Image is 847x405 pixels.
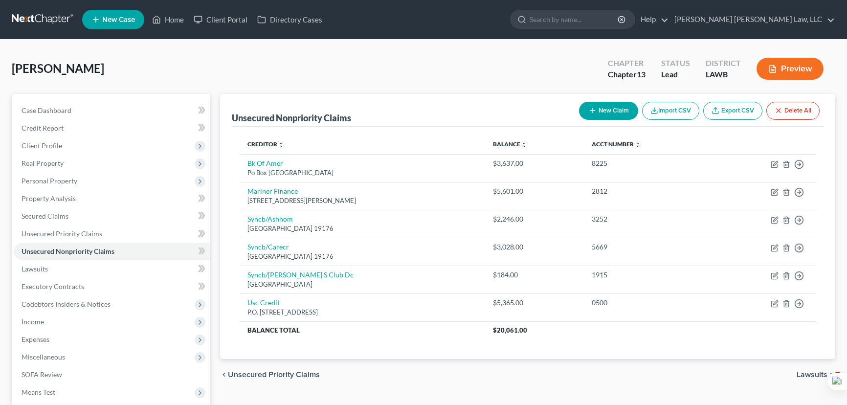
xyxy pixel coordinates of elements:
span: Lawsuits [22,265,48,273]
span: Executory Contracts [22,282,84,291]
div: Po Box [GEOGRAPHIC_DATA] [247,168,477,178]
div: $3,028.00 [493,242,576,252]
span: Case Dashboard [22,106,71,114]
div: $3,637.00 [493,158,576,168]
a: Secured Claims [14,207,210,225]
span: Client Profile [22,141,62,150]
a: Syncb/[PERSON_NAME] S Club Dc [247,270,354,279]
i: unfold_more [635,142,641,148]
i: unfold_more [521,142,527,148]
a: Syncb/Ashhom [247,215,293,223]
button: Delete All [766,102,820,120]
a: Creditor unfold_more [247,140,284,148]
button: New Claim [579,102,638,120]
a: Home [147,11,189,28]
i: unfold_more [278,142,284,148]
div: LAWB [706,69,741,80]
span: SOFA Review [22,370,62,379]
span: Codebtors Insiders & Notices [22,300,111,308]
span: Real Property [22,159,64,167]
a: Help [636,11,669,28]
span: 13 [637,69,646,79]
a: Client Portal [189,11,252,28]
span: Property Analysis [22,194,76,202]
div: [GEOGRAPHIC_DATA] 19176 [247,224,477,233]
div: [STREET_ADDRESS][PERSON_NAME] [247,196,477,205]
span: Means Test [22,388,55,396]
span: Miscellaneous [22,353,65,361]
span: $20,061.00 [493,326,527,334]
a: [PERSON_NAME] [PERSON_NAME] Law, LLC [669,11,835,28]
i: chevron_left [220,371,228,379]
span: Credit Report [22,124,64,132]
span: Expenses [22,335,49,343]
a: Unsecured Nonpriority Claims [14,243,210,260]
input: Search by name... [530,10,619,28]
a: Acct Number unfold_more [592,140,641,148]
span: New Case [102,16,135,23]
div: Chapter [608,58,646,69]
span: Secured Claims [22,212,68,220]
a: Syncb/Carecr [247,243,289,251]
div: 5669 [592,242,704,252]
span: Income [22,317,44,326]
a: Directory Cases [252,11,327,28]
a: SOFA Review [14,366,210,383]
a: Usc Credit [247,298,280,307]
div: $2,246.00 [493,214,576,224]
span: Unsecured Priority Claims [228,371,320,379]
div: 1915 [592,270,704,280]
span: Unsecured Nonpriority Claims [22,247,114,255]
i: chevron_right [827,371,835,379]
a: Case Dashboard [14,102,210,119]
div: District [706,58,741,69]
span: [PERSON_NAME] [12,61,104,75]
a: Export CSV [703,102,762,120]
div: 2812 [592,186,704,196]
button: Lawsuits chevron_right [797,371,835,379]
div: $5,601.00 [493,186,576,196]
span: Personal Property [22,177,77,185]
div: 3252 [592,214,704,224]
div: Status [661,58,690,69]
a: Lawsuits [14,260,210,278]
div: Lead [661,69,690,80]
div: $5,365.00 [493,298,576,308]
div: Chapter [608,69,646,80]
div: 0500 [592,298,704,308]
a: Bk Of Amer [247,159,283,167]
div: $184.00 [493,270,576,280]
div: P.O. [STREET_ADDRESS] [247,308,477,317]
a: Credit Report [14,119,210,137]
div: [GEOGRAPHIC_DATA] [247,280,477,289]
span: 3 [834,372,842,380]
button: chevron_left Unsecured Priority Claims [220,371,320,379]
th: Balance Total [240,321,485,339]
a: Balance unfold_more [493,140,527,148]
button: Preview [757,58,824,80]
iframe: Intercom live chat [814,372,837,395]
a: Unsecured Priority Claims [14,225,210,243]
span: Unsecured Priority Claims [22,229,102,238]
div: 8225 [592,158,704,168]
a: Executory Contracts [14,278,210,295]
span: Lawsuits [797,371,827,379]
button: Import CSV [642,102,699,120]
div: [GEOGRAPHIC_DATA] 19176 [247,252,477,261]
a: Mariner Finance [247,187,298,195]
a: Property Analysis [14,190,210,207]
div: Unsecured Nonpriority Claims [232,112,351,124]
